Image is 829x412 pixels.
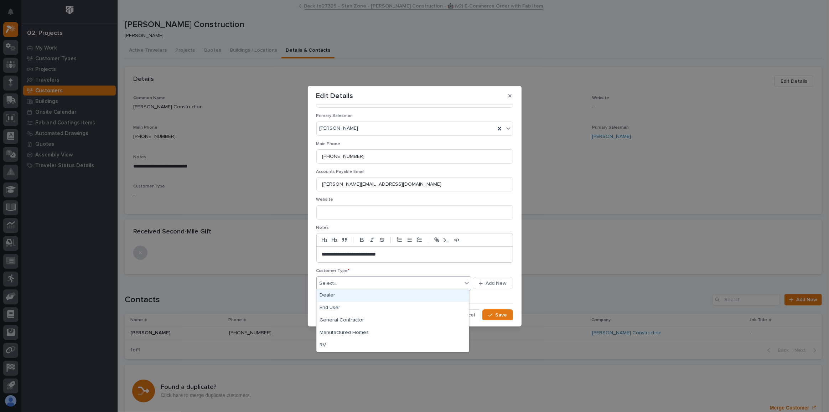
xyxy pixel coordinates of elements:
[320,125,358,132] span: [PERSON_NAME]
[317,289,469,302] div: Dealer
[316,197,333,202] span: Website
[486,280,507,287] span: Add New
[482,309,513,321] button: Save
[316,170,365,174] span: Accounts Payable Email
[317,327,469,339] div: Manufactured Homes
[320,280,337,287] div: Select...
[317,314,469,327] div: General Contractor
[316,92,353,100] p: Edit Details
[316,226,329,230] span: Notes
[316,114,353,118] span: Primary Salesman
[473,278,513,289] button: Add New
[317,302,469,314] div: End User
[496,312,507,318] span: Save
[316,269,350,273] span: Customer Type
[316,142,341,146] span: Main Phone
[317,339,469,352] div: RV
